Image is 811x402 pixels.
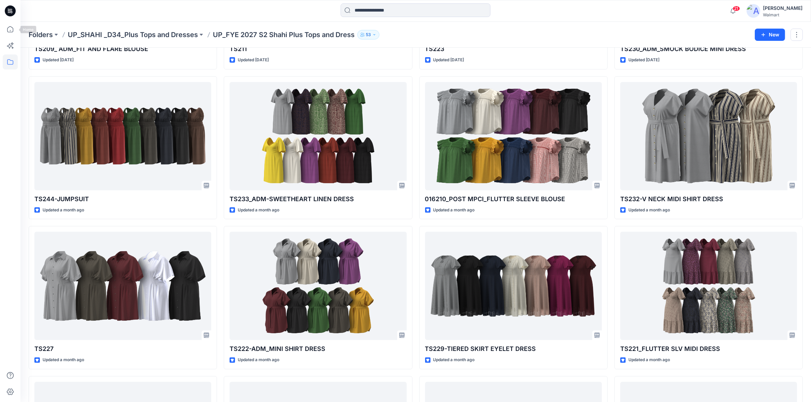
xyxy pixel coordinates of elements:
p: Updated a month ago [43,207,84,214]
p: TS223 [425,44,602,54]
p: 016210_POST MPCI_FLUTTER SLEEVE BLOUSE [425,194,602,204]
p: Updated a month ago [43,356,84,364]
div: [PERSON_NAME] [763,4,802,12]
a: TS222-ADM_MINI SHIRT DRESS [230,232,406,340]
a: TS232-V NECK MIDI SHIRT DRESS [620,82,797,190]
p: Updated a month ago [433,207,475,214]
a: TS229-TIERED SKIRT EYELET DRESS [425,232,602,340]
p: Updated [DATE] [628,57,659,64]
span: 21 [733,6,740,11]
p: TS244-JUMPSUIT [34,194,211,204]
p: Updated [DATE] [43,57,74,64]
a: 016210_POST MPCI_FLUTTER SLEEVE BLOUSE [425,82,602,190]
p: 53 [366,31,371,38]
a: TS221_FLUTTER SLV MIDI DRESS [620,232,797,340]
button: 53 [357,30,379,39]
p: Updated a month ago [628,207,670,214]
a: TS227 [34,232,211,340]
p: TS230_ADM_SMOCK BODICE MINI DRESS [620,44,797,54]
p: TS222-ADM_MINI SHIRT DRESS [230,344,406,354]
p: TS232-V NECK MIDI SHIRT DRESS [620,194,797,204]
p: Updated a month ago [238,207,279,214]
p: Updated [DATE] [433,57,464,64]
img: avatar [747,4,760,18]
p: TS233_ADM-SWEETHEART LINEN DRESS [230,194,406,204]
p: TS211 [230,44,406,54]
p: TS227 [34,344,211,354]
p: TS221_FLUTTER SLV MIDI DRESS [620,344,797,354]
a: Folders [29,30,53,39]
p: Updated [DATE] [238,57,269,64]
p: TS209_ ADM_FIT AND FLARE BLOUSE [34,44,211,54]
div: Walmart [763,12,802,17]
p: Updated a month ago [238,356,279,364]
p: TS229-TIERED SKIRT EYELET DRESS [425,344,602,354]
p: Updated a month ago [433,356,475,364]
a: TS244-JUMPSUIT [34,82,211,190]
a: UP_SHAHI _D34_Plus Tops and Dresses [68,30,198,39]
button: New [755,29,785,41]
p: UP_FYE 2027 S2 Shahi Plus Tops and Dress [213,30,355,39]
p: Updated a month ago [628,356,670,364]
a: TS233_ADM-SWEETHEART LINEN DRESS [230,82,406,190]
